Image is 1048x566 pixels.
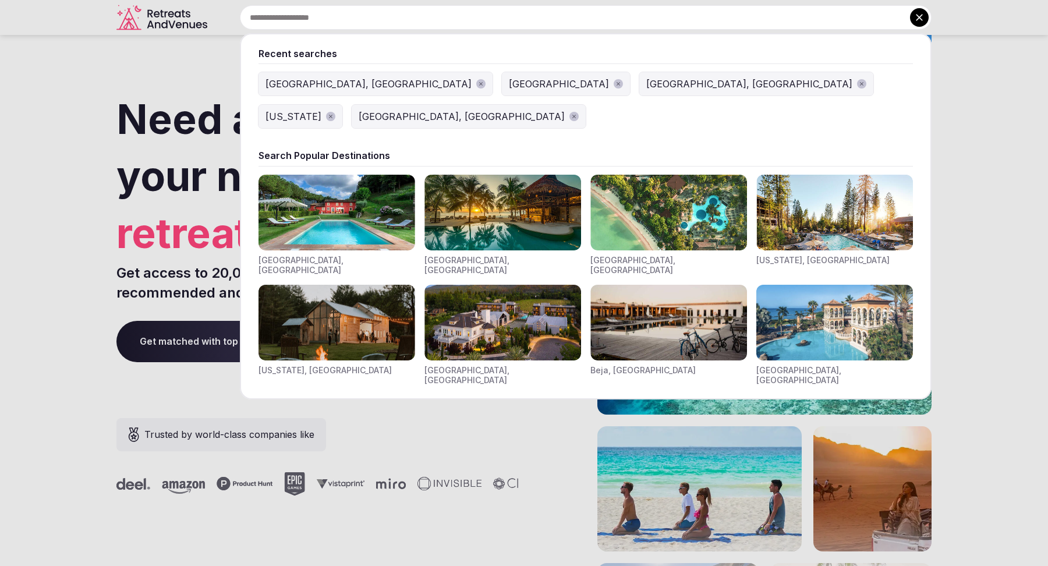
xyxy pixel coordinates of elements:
[756,255,890,266] div: [US_STATE], [GEOGRAPHIC_DATA]
[590,175,747,250] img: Visit venues for Indonesia, Bali
[259,149,913,162] div: Search Popular Destinations
[756,285,913,360] img: Visit venues for Canarias, Spain
[259,285,415,360] img: Visit venues for New York, USA
[259,255,415,275] div: [GEOGRAPHIC_DATA], [GEOGRAPHIC_DATA]
[639,72,873,95] button: [GEOGRAPHIC_DATA], [GEOGRAPHIC_DATA]
[424,285,581,360] img: Visit venues for Napa Valley, USA
[265,77,472,91] div: [GEOGRAPHIC_DATA], [GEOGRAPHIC_DATA]
[259,72,493,95] button: [GEOGRAPHIC_DATA], [GEOGRAPHIC_DATA]
[259,175,415,250] img: Visit venues for Toscana, Italy
[359,109,565,123] div: [GEOGRAPHIC_DATA], [GEOGRAPHIC_DATA]
[590,285,747,360] img: Visit venues for Beja, Portugal
[424,285,581,385] div: Visit venues for Napa Valley, USA
[352,105,586,128] button: [GEOGRAPHIC_DATA], [GEOGRAPHIC_DATA]
[590,175,747,275] div: Visit venues for Indonesia, Bali
[502,72,630,95] button: [GEOGRAPHIC_DATA]
[424,175,581,250] img: Visit venues for Riviera Maya, Mexico
[259,47,913,60] div: Recent searches
[646,77,852,91] div: [GEOGRAPHIC_DATA], [GEOGRAPHIC_DATA]
[756,285,913,385] div: Visit venues for Canarias, Spain
[756,175,913,275] div: Visit venues for California, USA
[259,365,392,376] div: [US_STATE], [GEOGRAPHIC_DATA]
[265,109,321,123] div: [US_STATE]
[756,365,913,385] div: [GEOGRAPHIC_DATA], [GEOGRAPHIC_DATA]
[259,175,415,275] div: Visit venues for Toscana, Italy
[424,255,581,275] div: [GEOGRAPHIC_DATA], [GEOGRAPHIC_DATA]
[756,175,913,250] img: Visit venues for California, USA
[259,285,415,385] div: Visit venues for New York, USA
[590,365,696,376] div: Beja, [GEOGRAPHIC_DATA]
[509,77,609,91] div: [GEOGRAPHIC_DATA]
[590,285,747,385] div: Visit venues for Beja, Portugal
[424,175,581,275] div: Visit venues for Riviera Maya, Mexico
[590,255,747,275] div: [GEOGRAPHIC_DATA], [GEOGRAPHIC_DATA]
[424,365,581,385] div: [GEOGRAPHIC_DATA], [GEOGRAPHIC_DATA]
[259,105,342,128] button: [US_STATE]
